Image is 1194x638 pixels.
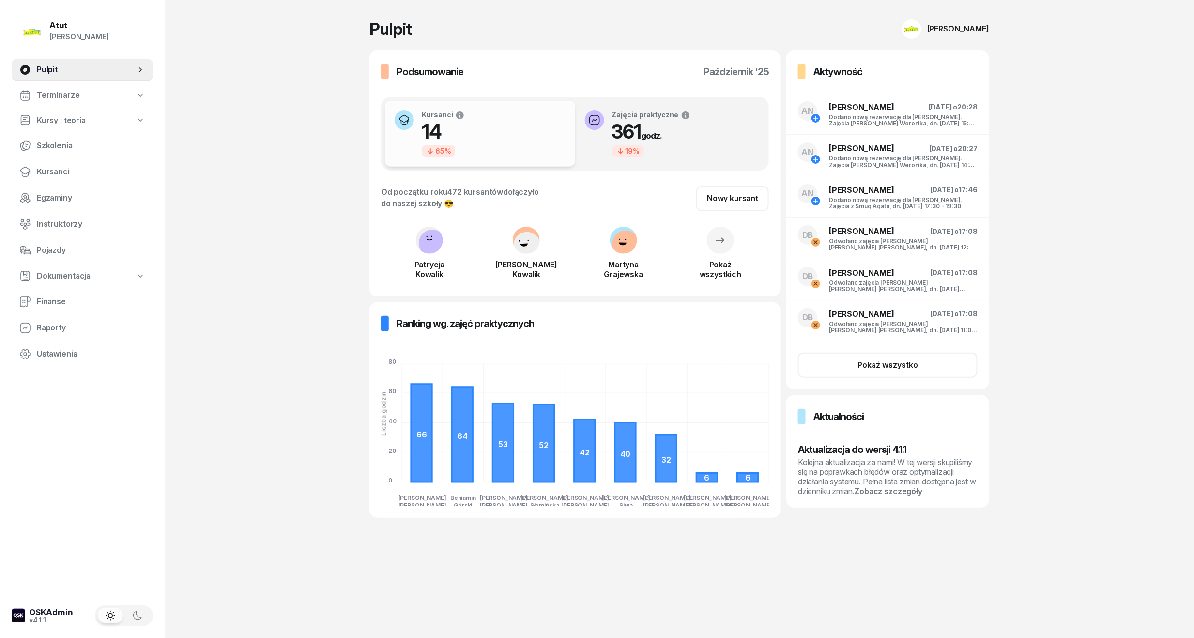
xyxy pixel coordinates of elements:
span: 20:27 [958,144,978,153]
span: 472 kursantów [447,187,503,197]
tspan: [PERSON_NAME] [398,502,446,509]
span: Instruktorzy [37,218,145,231]
h1: 361 [612,120,690,143]
span: AN [801,148,814,156]
tspan: [PERSON_NAME] [562,502,610,509]
div: Odwołano zajęcia [PERSON_NAME] [PERSON_NAME] [PERSON_NAME], dn. [DATE] 07:00 - 09:00 [829,280,978,292]
div: Dodano nową rezerwację dla [PERSON_NAME]. Zajęcia [PERSON_NAME] Weronika, dn. [DATE] 15:00 - 16:00 [829,114,978,126]
small: godz. [642,131,662,140]
tspan: [PERSON_NAME] [643,494,691,501]
h3: Aktualności [813,409,864,424]
tspan: [PERSON_NAME] [724,494,772,501]
div: [PERSON_NAME] [927,25,989,32]
tspan: [PERSON_NAME] [480,494,528,501]
tspan: Słomińska [530,502,559,509]
div: [PERSON_NAME] Kowalik [478,260,575,279]
h1: Pulpit [369,21,412,37]
a: Egzaminy [12,187,153,210]
span: [PERSON_NAME] [829,309,894,319]
button: Kursanci1465% [385,101,575,167]
span: [DATE] o [929,144,958,153]
div: Liczba godzin [381,391,387,436]
span: Raporty [37,322,145,334]
a: Szkolenia [12,134,153,157]
a: Instruktorzy [12,213,153,236]
a: Finanse [12,290,153,313]
a: Pokażwszystkich [672,238,769,279]
span: [DATE] o [930,310,959,318]
a: [PERSON_NAME]Kowalik [478,246,575,279]
span: Finanse [37,296,145,308]
tspan: [PERSON_NAME] [520,494,568,501]
a: MartynaGrajewska [575,246,672,279]
a: Dokumentacja [12,265,153,287]
div: Pokaż wszystkich [672,260,769,279]
a: Ustawienia [12,342,153,366]
span: Kursy i teoria [37,114,86,127]
span: DB [802,272,813,280]
a: Kursanci [12,160,153,184]
div: Martyna Grajewska [575,260,672,279]
span: Pulpit [37,63,136,76]
span: 17:46 [959,186,978,194]
h1: 14 [422,120,465,143]
tspan: 60 [389,388,397,395]
tspan: 0 [389,477,393,484]
div: v4.1.1 [29,617,73,623]
tspan: 20 [389,447,397,454]
tspan: Siwa [620,502,633,509]
span: [DATE] o [930,268,959,277]
h3: Ranking wg. zajęć praktycznych [397,316,534,331]
div: Odwołano zajęcia [PERSON_NAME] [PERSON_NAME] [PERSON_NAME], dn. [DATE] 12:00 - 14:00 [829,238,978,250]
tspan: [PERSON_NAME] [562,494,610,501]
a: Kursy i teoria [12,109,153,132]
tspan: Górski [454,502,472,509]
tspan: Beniamin [450,494,476,501]
div: Kursanci [422,110,465,120]
a: Pojazdy [12,239,153,262]
tspan: [PERSON_NAME] [684,494,732,501]
span: AN [801,189,814,198]
span: DB [802,313,813,322]
tspan: 40 [389,418,397,425]
span: 17:08 [959,227,978,235]
h3: październik '25 [704,64,769,79]
div: [PERSON_NAME] [49,31,109,43]
a: Nowy kursant [696,186,769,211]
span: AN [801,107,814,115]
span: Terminarze [37,89,79,102]
span: Ustawienia [37,348,145,360]
span: [DATE] o [930,227,959,235]
span: [PERSON_NAME] [829,226,894,236]
span: Pojazdy [37,244,145,257]
div: Atut [49,21,109,30]
a: PatrycjaKowalik [381,246,478,279]
div: 19% [612,145,644,157]
a: AktywnośćAN[PERSON_NAME][DATE] o20:28Dodano nową rezerwację dla [PERSON_NAME]. Zajęcia [PERSON_NA... [786,50,989,389]
span: Egzaminy [37,192,145,204]
span: 20:28 [958,103,978,111]
button: Pokaż wszystko [798,353,978,378]
span: DB [802,231,813,239]
div: Odwołano zajęcia [PERSON_NAME] [PERSON_NAME] [PERSON_NAME], dn. [DATE] 11:00 - 13:00 [829,321,978,333]
h3: Podsumowanie [397,64,463,79]
div: Dodano nową rezerwację dla [PERSON_NAME]. Zajęcia [PERSON_NAME] Weronika, dn. [DATE] 14:00 - 15:00 [829,155,978,168]
h3: Aktywność [813,64,862,79]
span: [PERSON_NAME] [829,143,894,153]
tspan: [PERSON_NAME] [480,502,528,509]
tspan: [PERSON_NAME] [724,502,772,509]
span: Dokumentacja [37,270,91,282]
tspan: [PERSON_NAME] [602,494,650,501]
span: Szkolenia [37,140,145,152]
span: Kursanci [37,166,145,178]
div: Kolejna aktualizacja za nami! W tej wersji skupiliśmy się na poprawkach błędów oraz optymalizacji... [798,457,978,496]
tspan: [PERSON_NAME] [643,502,691,509]
span: [DATE] o [930,186,959,194]
img: logo-xs-dark@2x.png [12,609,25,622]
span: [PERSON_NAME] [829,102,894,112]
div: Pokaż wszystko [857,359,918,372]
button: Zajęcia praktyczne361godz.19% [575,101,765,167]
span: [PERSON_NAME] [829,268,894,278]
a: Terminarze [12,84,153,107]
div: Patrycja Kowalik [381,260,478,279]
